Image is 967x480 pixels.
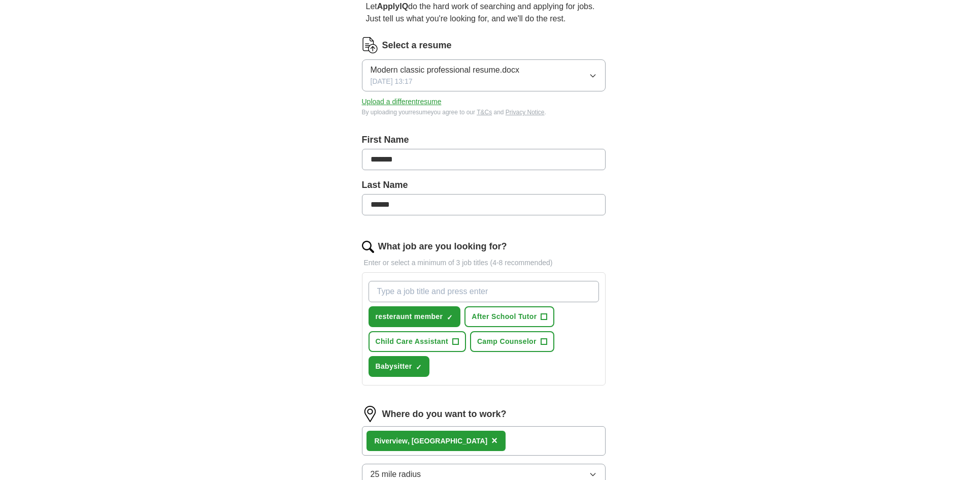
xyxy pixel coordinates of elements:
img: search.png [362,241,374,253]
button: resteraunt member✓ [369,306,461,327]
input: Type a job title and press enter [369,281,599,302]
button: × [491,433,497,449]
strong: Riverview [375,437,408,445]
span: Camp Counselor [477,336,537,347]
span: × [491,435,497,446]
span: Modern classic professional resume.docx [371,64,519,76]
span: After School Tutor [472,311,537,322]
span: Child Care Assistant [376,336,448,347]
div: , [GEOGRAPHIC_DATA] [375,436,488,446]
span: Babysitter [376,361,412,372]
span: ✓ [447,313,453,322]
label: Select a resume [382,39,452,52]
a: Privacy Notice [506,109,545,116]
label: Last Name [362,178,606,192]
strong: ApplyIQ [377,2,408,11]
button: Modern classic professional resume.docx[DATE] 13:17 [362,59,606,91]
button: Child Care Assistant [369,331,466,352]
img: location.png [362,406,378,422]
p: Enter or select a minimum of 3 job titles (4-8 recommended) [362,258,606,268]
button: Babysitter✓ [369,356,430,377]
button: After School Tutor [464,306,554,327]
div: By uploading your resume you agree to our and . [362,108,606,117]
a: T&Cs [477,109,492,116]
label: What job are you looking for? [378,240,507,253]
label: Where do you want to work? [382,407,507,421]
span: ✓ [416,363,422,371]
img: CV Icon [362,37,378,53]
span: resteraunt member [376,311,443,322]
button: Camp Counselor [470,331,554,352]
span: [DATE] 13:17 [371,76,413,87]
button: Upload a differentresume [362,97,442,107]
label: First Name [362,133,606,147]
